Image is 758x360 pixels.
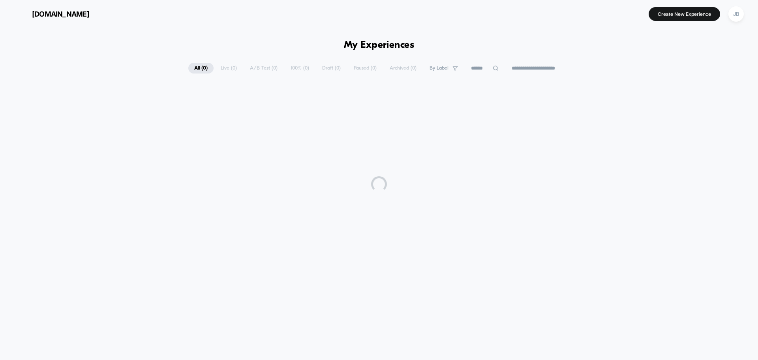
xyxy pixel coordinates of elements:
span: All ( 0 ) [188,63,214,74]
span: By Label [430,65,448,71]
button: [DOMAIN_NAME] [12,8,92,20]
h1: My Experiences [344,40,415,51]
button: JB [726,6,746,22]
span: [DOMAIN_NAME] [32,10,89,18]
button: Create New Experience [649,7,720,21]
div: JB [728,6,744,22]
